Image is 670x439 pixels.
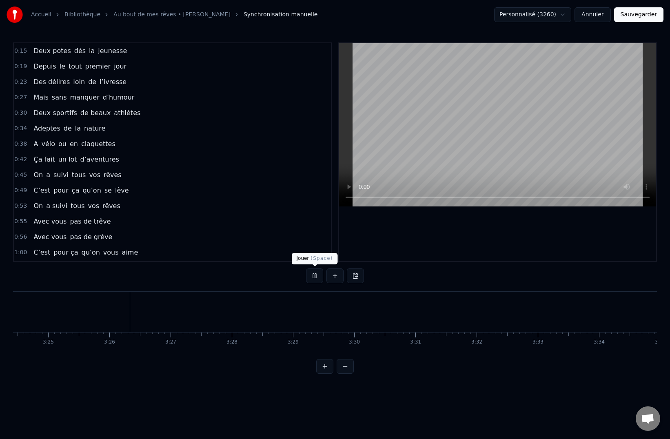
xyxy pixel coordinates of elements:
span: 0:23 [14,78,27,86]
span: lève [114,186,130,195]
span: On [33,201,44,211]
span: 0:55 [14,217,27,226]
span: tous [70,201,86,211]
span: A [33,139,39,149]
span: athlètes [113,108,141,118]
div: 3:29 [288,339,299,346]
div: Jouer [292,253,338,264]
span: Depuis [33,62,57,71]
span: 1:00 [14,248,27,257]
span: le [59,62,66,71]
div: 3:32 [471,339,482,346]
div: 3:31 [410,339,421,346]
span: pour [53,186,69,195]
span: vous [102,248,120,257]
span: jeunesse [97,46,128,55]
div: Ouvrir le chat [636,406,660,431]
span: 0:49 [14,186,27,195]
span: rêves [103,170,122,180]
span: qu’on [81,248,101,257]
span: de [87,77,97,86]
span: sans [51,93,68,102]
span: dès [73,46,87,55]
span: jour [113,62,127,71]
span: C’est [33,248,51,257]
span: 0:19 [14,62,27,71]
span: loin [72,77,86,86]
span: 0:15 [14,47,27,55]
span: de beaux [80,108,112,118]
span: claquettes [80,139,116,149]
span: l’ivresse [99,77,127,86]
span: ( Space ) [311,255,333,261]
span: qu’on [82,186,102,195]
span: pas de trêve [69,217,111,226]
div: 3:35 [655,339,666,346]
span: Deux sportifs [33,108,78,118]
span: vélo [40,139,56,149]
span: On [33,170,44,180]
span: vos [87,201,100,211]
span: Des délires [33,77,71,86]
div: 3:25 [43,339,54,346]
nav: breadcrumb [31,11,317,19]
span: en [69,139,79,149]
span: Avec vous [33,232,67,242]
span: de [63,124,73,133]
span: se [104,186,113,195]
div: 3:28 [226,339,237,346]
span: 0:30 [14,109,27,117]
span: 0:45 [14,171,27,179]
span: d’aventures [80,155,120,164]
span: nature [83,124,106,133]
span: vos [88,170,101,180]
span: pas de grève [69,232,113,242]
span: pour ça [53,248,79,257]
div: 3:30 [349,339,360,346]
span: 0:38 [14,140,27,148]
button: Annuler [575,7,610,22]
div: 3:27 [165,339,176,346]
span: 0:56 [14,233,27,241]
span: 0:42 [14,155,27,164]
span: 0:53 [14,202,27,210]
span: Adeptes [33,124,61,133]
span: ça [71,186,80,195]
span: Deux potes [33,46,71,55]
a: Accueil [31,11,51,19]
button: Sauvegarder [614,7,663,22]
span: suivi [53,170,69,180]
div: 3:26 [104,339,115,346]
span: un lot [58,155,78,164]
span: Synchronisation manuelle [244,11,318,19]
span: Mais [33,93,49,102]
span: d’humour [102,93,135,102]
img: youka [7,7,23,23]
span: tous [71,170,87,180]
a: Au bout de mes rêves • [PERSON_NAME] [113,11,231,19]
span: rêves [102,201,121,211]
span: la [88,46,95,55]
span: premier [84,62,111,71]
span: Avec vous [33,217,67,226]
div: 3:34 [594,339,605,346]
span: a suivi [45,201,68,211]
span: aime [121,248,139,257]
span: la [74,124,82,133]
span: 0:34 [14,124,27,133]
a: Bibliothèque [64,11,100,19]
span: C’est [33,186,51,195]
span: Ça fait [33,155,55,164]
span: tout [68,62,82,71]
span: 0:27 [14,93,27,102]
div: 3:33 [532,339,544,346]
span: manquer [69,93,100,102]
span: ou [58,139,67,149]
span: a [45,170,51,180]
